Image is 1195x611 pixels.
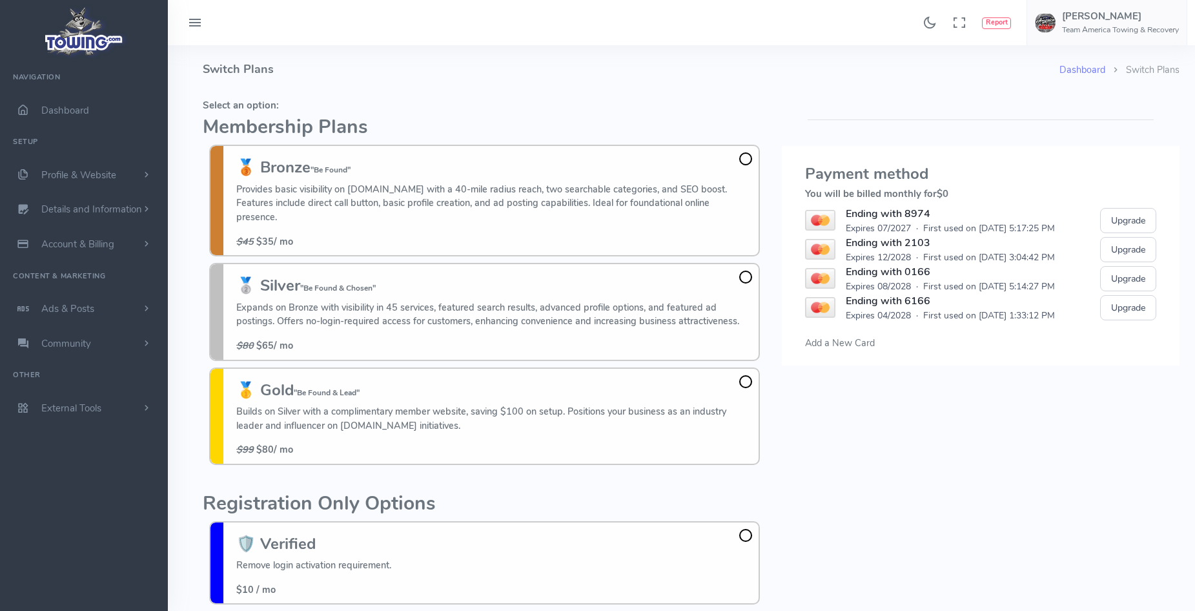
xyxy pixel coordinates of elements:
[916,222,918,235] span: ·
[1062,11,1179,21] h5: [PERSON_NAME]
[41,169,116,181] span: Profile & Website
[203,100,766,110] h5: Select an option:
[923,280,1055,293] span: First used on [DATE] 5:14:27 PM
[846,222,911,235] span: Expires 07/2027
[1059,63,1105,76] a: Dashboard
[846,206,1055,222] div: Ending with 8974
[916,251,918,264] span: ·
[236,382,752,399] h3: 🥇 Gold
[236,277,752,294] h3: 🥈 Silver
[916,280,918,293] span: ·
[923,222,1055,235] span: First used on [DATE] 5:17:25 PM
[236,301,752,329] p: Expands on Bronze with visibility in 45 services, featured search results, advanced profile optio...
[1100,237,1156,262] button: Upgrade
[846,264,1055,280] div: Ending with 0166
[236,535,391,552] h3: 🛡️ Verified
[846,309,911,322] span: Expires 04/2028
[236,339,293,352] span: / mo
[41,402,101,415] span: External Tools
[923,309,1055,322] span: First used on [DATE] 1:33:12 PM
[41,302,94,315] span: Ads & Posts
[236,443,293,456] span: / mo
[236,235,254,248] s: $45
[846,235,1055,251] div: Ending with 2103
[1100,295,1156,320] button: Upgrade
[41,203,142,216] span: Details and Information
[236,405,752,433] p: Builds on Silver with a complimentary member website, saving $100 on setup. Positions your busine...
[236,559,391,573] p: Remove login activation requirement.
[300,283,376,293] small: "Be Found & Chosen"
[1035,12,1056,33] img: user-image
[236,159,752,176] h3: 🥉 Bronze
[805,189,1156,199] h5: You will be billed monthly for
[805,210,835,231] img: MASTER_CARD
[41,337,91,350] span: Community
[256,235,274,248] b: $35
[41,238,114,251] span: Account & Billing
[1100,266,1156,291] button: Upgrade
[256,339,274,352] b: $65
[203,45,1059,94] h4: Switch Plans
[294,388,360,398] small: "Be Found & Lead"
[1100,208,1156,233] button: Upgrade
[846,293,1055,309] div: Ending with 6166
[805,297,835,318] img: MASTER_CARD
[923,251,1055,264] span: First used on [DATE] 3:04:42 PM
[236,235,293,248] span: / mo
[1062,26,1179,34] h6: Team America Towing & Recovery
[846,251,911,264] span: Expires 12/2028
[41,4,128,59] img: logo
[805,239,835,260] img: MASTER_CARD
[1105,63,1180,78] li: Switch Plans
[256,443,274,456] b: $80
[805,337,875,349] span: Add a New Card
[805,165,1156,182] h3: Payment method
[236,443,254,456] s: $99
[236,339,254,352] s: $80
[311,165,351,175] small: "Be Found"
[805,268,835,289] img: MASTER_CARD
[982,17,1011,29] button: Report
[236,583,276,596] span: $10 / mo
[41,104,89,117] span: Dashboard
[846,280,911,293] span: Expires 08/2028
[203,493,766,515] h2: Registration Only Options
[203,117,766,138] h2: Membership Plans
[916,309,918,322] span: ·
[937,187,948,200] span: $0
[236,183,752,225] p: Provides basic visibility on [DOMAIN_NAME] with a 40-mile radius reach, two searchable categories...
